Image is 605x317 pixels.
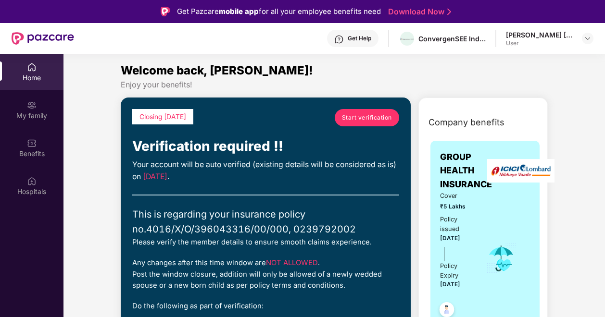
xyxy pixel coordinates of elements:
span: [DATE] [143,172,167,181]
strong: mobile app [219,7,259,16]
div: Any changes after this time window are . Post the window closure, addition will only be allowed o... [132,257,399,291]
span: Welcome back, [PERSON_NAME]! [121,63,313,77]
img: svg+xml;base64,PHN2ZyBpZD0iSG9tZSIgeG1sbnM9Imh0dHA6Ly93d3cudzMub3JnLzIwMDAvc3ZnIiB3aWR0aD0iMjAiIG... [27,62,37,72]
img: ConvergenSEE-logo-Colour-high-Res-%20updated.png [400,38,414,40]
img: svg+xml;base64,PHN2ZyBpZD0iSGVscC0zMngzMiIgeG1sbnM9Imh0dHA6Ly93d3cudzMub3JnLzIwMDAvc3ZnIiB3aWR0aD... [334,35,344,44]
span: GROUP HEALTH INSURANCE [440,150,492,191]
img: icon [486,243,517,274]
span: Closing [DATE] [139,113,186,121]
div: ConvergenSEE India Martech Private Limited [418,34,486,43]
img: Stroke [447,7,451,17]
div: [PERSON_NAME] [PERSON_NAME] [506,30,573,39]
div: Get Help [348,35,371,42]
img: svg+xml;base64,PHN2ZyB3aWR0aD0iMjAiIGhlaWdodD0iMjAiIHZpZXdCb3g9IjAgMCAyMCAyMCIgZmlsbD0ibm9uZSIgeG... [27,100,37,110]
img: insurerLogo [487,159,555,183]
a: Start verification [335,109,399,126]
span: Start verification [342,113,392,122]
div: User [506,39,573,47]
div: Policy Expiry [440,261,473,280]
span: [DATE] [440,235,460,242]
img: svg+xml;base64,PHN2ZyBpZD0iRHJvcGRvd24tMzJ4MzIiIHhtbG5zPSJodHRwOi8vd3d3LnczLm9yZy8yMDAwL3N2ZyIgd2... [584,35,592,42]
span: ₹5 Lakhs [440,202,473,211]
img: Logo [161,7,170,16]
div: Do the following as part of verification: [132,301,399,312]
span: Company benefits [429,116,504,129]
img: svg+xml;base64,PHN2ZyBpZD0iSG9zcGl0YWxzIiB4bWxucz0iaHR0cDovL3d3dy53My5vcmcvMjAwMC9zdmciIHdpZHRoPS... [27,176,37,186]
div: Enjoy your benefits! [121,80,548,90]
div: This is regarding your insurance policy no. 4016/X/O/396043316/00/000, 0239792002 [132,207,399,237]
div: Get Pazcare for all your employee benefits need [177,6,381,17]
img: New Pazcare Logo [12,32,74,45]
a: Download Now [388,7,448,17]
div: Your account will be auto verified (existing details will be considered as is) on . [132,159,399,183]
span: [DATE] [440,281,460,288]
div: Policy issued [440,215,473,234]
span: NOT ALLOWED [266,258,318,267]
div: Verification required !! [132,136,399,157]
img: svg+xml;base64,PHN2ZyBpZD0iQmVuZWZpdHMiIHhtbG5zPSJodHRwOi8vd3d3LnczLm9yZy8yMDAwL3N2ZyIgd2lkdGg9Ij... [27,138,37,148]
div: Please verify the member details to ensure smooth claims experience. [132,237,399,248]
span: Cover [440,191,473,201]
